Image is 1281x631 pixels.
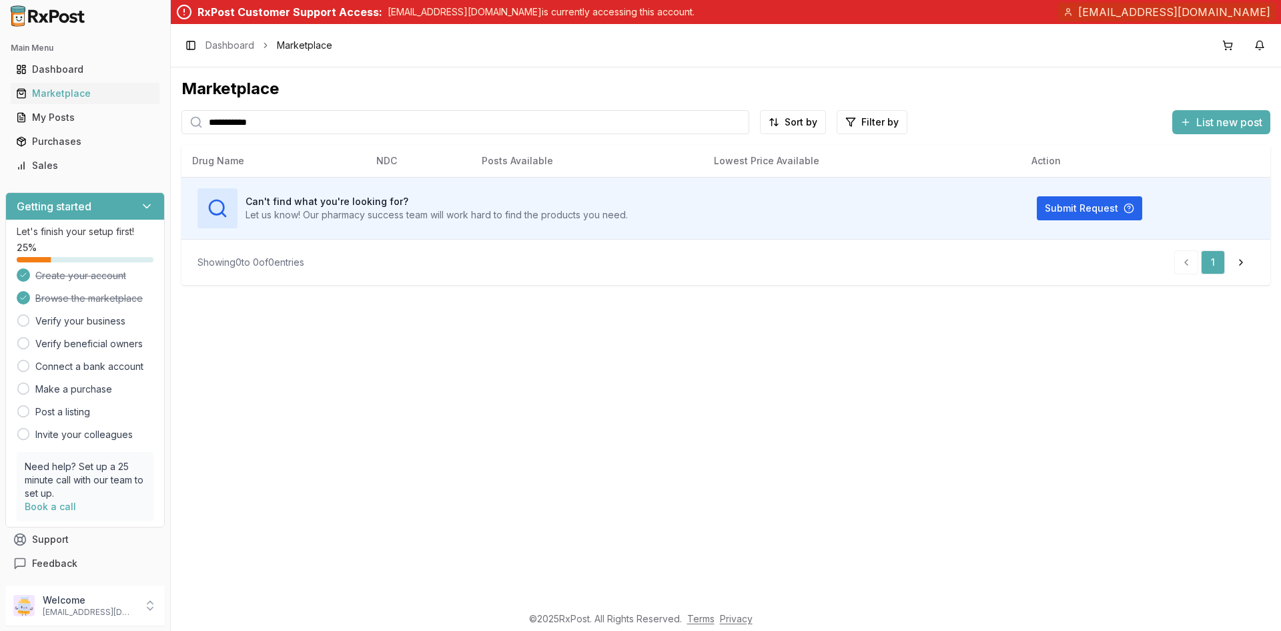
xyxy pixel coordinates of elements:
[43,607,135,618] p: [EMAIL_ADDRESS][DOMAIN_NAME]
[35,269,126,282] span: Create your account
[11,57,159,81] a: Dashboard
[35,405,90,419] a: Post a listing
[1172,110,1270,134] button: List new post
[205,39,332,52] nav: breadcrumb
[1228,250,1254,274] a: Go to next page
[5,552,165,576] button: Feedback
[13,595,35,616] img: User avatar
[388,5,695,19] p: [EMAIL_ADDRESS][DOMAIN_NAME] is currently accessing this account.
[17,241,37,254] span: 25 %
[246,195,628,208] h3: Can't find what you're looking for?
[25,460,145,500] p: Need help? Set up a 25 minute call with our team to set up.
[760,110,826,134] button: Sort by
[703,145,1021,177] th: Lowest Price Available
[16,111,154,124] div: My Posts
[246,208,628,222] p: Let us know! Our pharmacy success team will work hard to find the products you need.
[11,154,159,178] a: Sales
[1174,250,1254,274] nav: pagination
[1172,117,1270,130] a: List new post
[181,78,1270,99] div: Marketplace
[35,314,125,328] a: Verify your business
[35,360,143,373] a: Connect a bank account
[687,613,715,624] a: Terms
[16,159,154,172] div: Sales
[35,383,112,396] a: Make a purchase
[43,594,135,607] p: Welcome
[35,292,143,305] span: Browse the marketplace
[5,131,165,152] button: Purchases
[1037,196,1142,220] button: Submit Request
[5,59,165,80] button: Dashboard
[197,4,382,20] div: RxPost Customer Support Access:
[366,145,471,177] th: NDC
[11,81,159,106] a: Marketplace
[197,256,304,269] div: Showing 0 to 0 of 0 entries
[11,43,159,53] h2: Main Menu
[11,130,159,154] a: Purchases
[5,5,91,27] img: RxPost Logo
[1196,114,1262,130] span: List new post
[471,145,703,177] th: Posts Available
[1201,250,1225,274] a: 1
[35,337,143,351] a: Verify beneficial owners
[1021,145,1270,177] th: Action
[16,135,154,148] div: Purchases
[181,145,366,177] th: Drug Name
[5,155,165,176] button: Sales
[11,106,159,130] a: My Posts
[16,63,154,76] div: Dashboard
[5,107,165,128] button: My Posts
[5,528,165,552] button: Support
[17,225,153,238] p: Let's finish your setup first!
[277,39,332,52] span: Marketplace
[837,110,907,134] button: Filter by
[16,87,154,100] div: Marketplace
[17,198,91,214] h3: Getting started
[32,557,77,570] span: Feedback
[205,39,254,52] a: Dashboard
[720,613,753,624] a: Privacy
[25,501,76,512] a: Book a call
[861,116,899,129] span: Filter by
[785,116,817,129] span: Sort by
[35,428,133,441] a: Invite your colleagues
[1078,4,1270,20] span: [EMAIL_ADDRESS][DOMAIN_NAME]
[5,83,165,104] button: Marketplace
